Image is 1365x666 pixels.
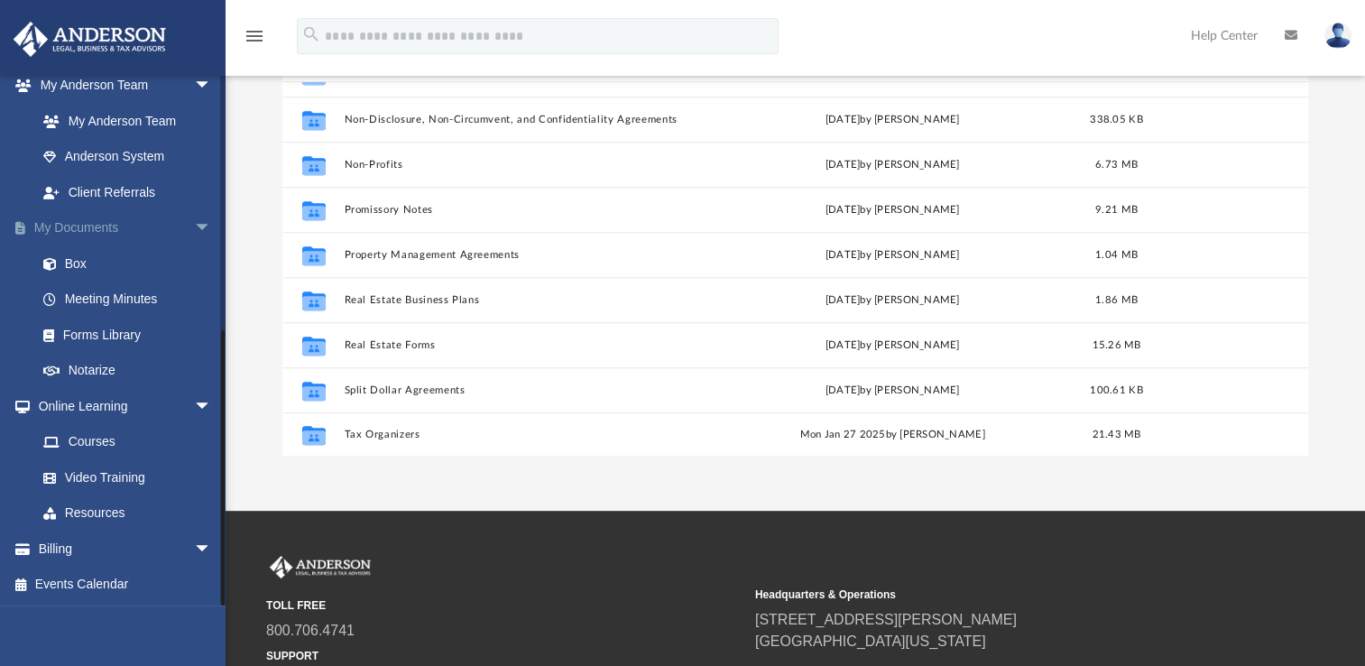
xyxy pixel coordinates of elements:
[194,388,230,425] span: arrow_drop_down
[266,623,355,638] a: 800.706.4741
[8,22,171,57] img: Anderson Advisors Platinum Portal
[345,114,705,125] button: Non-Disclosure, Non-Circumvent, and Confidentiality Agreements
[194,68,230,105] span: arrow_drop_down
[345,339,705,351] button: Real Estate Forms
[25,245,230,282] a: Box
[1095,295,1138,305] span: 1.86 MB
[713,383,1073,399] div: [DATE] by [PERSON_NAME]
[301,24,321,44] i: search
[1095,205,1138,215] span: 9.21 MB
[25,353,239,389] a: Notarize
[244,25,265,47] i: menu
[13,210,239,246] a: My Documentsarrow_drop_down
[25,495,230,532] a: Resources
[713,112,1073,128] div: [DATE] by [PERSON_NAME]
[1324,23,1351,49] img: User Pic
[713,427,1073,443] div: Mon Jan 27 2025 by [PERSON_NAME]
[1095,250,1138,260] span: 1.04 MB
[345,159,705,171] button: Non-Profits
[755,587,1231,603] small: Headquarters & Operations
[13,531,239,567] a: Billingarrow_drop_down
[25,282,239,318] a: Meeting Minutes
[713,202,1073,218] div: [DATE] by [PERSON_NAME]
[713,157,1073,173] div: [DATE] by [PERSON_NAME]
[1090,115,1142,125] span: 338.05 KB
[345,249,705,261] button: Property Management Agreements
[25,139,230,175] a: Anderson System
[345,204,705,216] button: Promissory Notes
[13,388,230,424] a: Online Learningarrow_drop_down
[755,612,1017,627] a: [STREET_ADDRESS][PERSON_NAME]
[266,597,742,614] small: TOLL FREE
[1090,385,1142,395] span: 100.61 KB
[1095,160,1138,170] span: 6.73 MB
[1093,340,1141,350] span: 15.26 MB
[25,317,230,353] a: Forms Library
[713,338,1073,354] div: [DATE] by [PERSON_NAME]
[266,648,742,664] small: SUPPORT
[345,429,705,440] button: Tax Organizers
[713,292,1073,309] div: [DATE] by [PERSON_NAME]
[25,459,221,495] a: Video Training
[266,556,374,579] img: Anderson Advisors Platinum Portal
[1093,430,1141,439] span: 21.43 MB
[13,567,239,603] a: Events Calendar
[194,531,230,568] span: arrow_drop_down
[755,634,986,649] a: [GEOGRAPHIC_DATA][US_STATE]
[282,82,1308,456] div: grid
[713,247,1073,264] div: [DATE] by [PERSON_NAME]
[345,384,705,396] button: Split Dollar Agreements
[25,174,230,210] a: Client Referrals
[25,424,230,460] a: Courses
[25,103,221,139] a: My Anderson Team
[13,68,230,104] a: My Anderson Teamarrow_drop_down
[244,34,265,47] a: menu
[194,210,230,247] span: arrow_drop_down
[345,294,705,306] button: Real Estate Business Plans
